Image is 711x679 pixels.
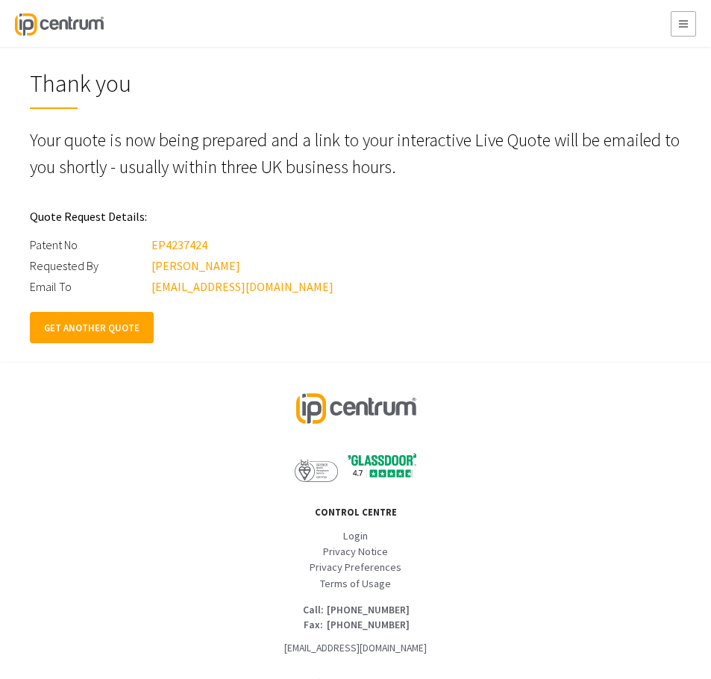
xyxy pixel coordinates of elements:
a: Login [30,529,681,543]
h1: Thank you [30,72,681,109]
span: Call: [301,603,325,618]
a: Privacy Notice [30,545,681,559]
a: Privacy Preferences [30,560,681,575]
div: Email To [30,276,149,297]
img: Find us on Glassdoor. [348,452,416,479]
a: [EMAIL_ADDRESS][DOMAIN_NAME] [284,642,427,654]
p: Your quote is now being prepared and a link to your interactive Live Quote will be emailed to you... [30,127,681,181]
div: Patent No [30,234,149,255]
div: Requested By [30,255,149,276]
div: [EMAIL_ADDRESS][DOMAIN_NAME] [151,276,333,297]
span: [PHONE_NUMBER] [327,619,410,631]
div: EP4237424 [151,234,207,255]
a: Terms of Usage [30,577,681,591]
h2: Quote Request Details: [30,198,681,234]
a: GET ANOTHER QUOTE [30,312,154,343]
span: [PHONE_NUMBER] [327,604,410,616]
div: [PERSON_NAME] [151,255,240,276]
span: Fax: [301,618,325,633]
h1: Control Centre [30,507,681,517]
